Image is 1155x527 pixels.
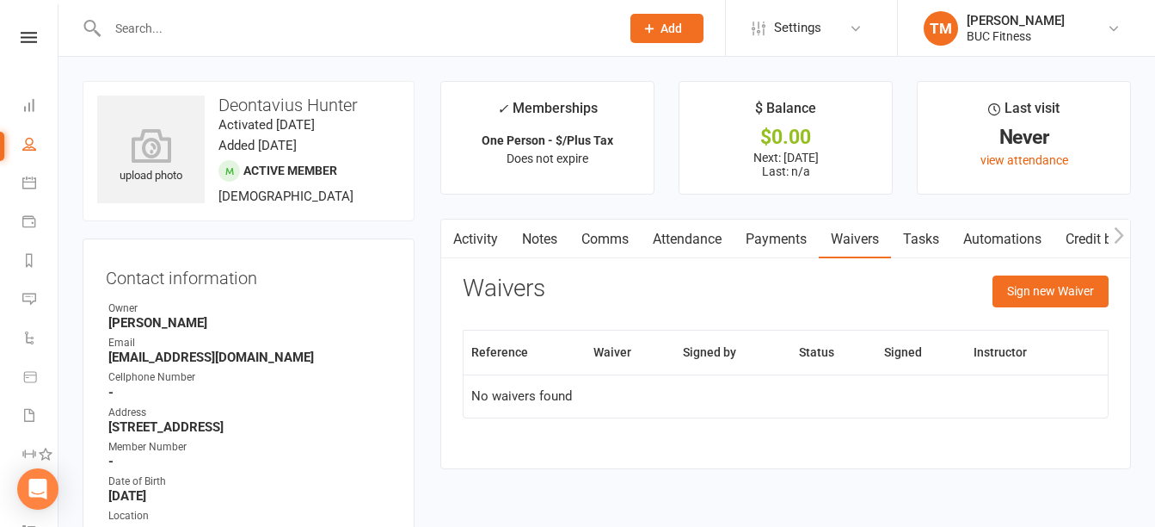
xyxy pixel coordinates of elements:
th: Signed by [675,331,791,375]
div: Never [933,128,1115,146]
a: view attendance [980,153,1068,167]
div: Address [108,405,391,421]
a: Payments [734,220,819,259]
a: Product Sales [22,359,58,398]
a: Calendar [22,165,58,204]
input: Search... [102,16,608,40]
a: Dashboard [22,88,58,127]
div: upload photo [97,128,205,185]
span: Settings [774,9,821,47]
div: Member Number [108,439,391,456]
strong: [DATE] [108,488,391,504]
a: People [22,127,58,165]
span: [DEMOGRAPHIC_DATA] [218,189,353,204]
strong: [EMAIL_ADDRESS][DOMAIN_NAME] [108,350,391,365]
a: Payments [22,204,58,243]
th: Signed [876,331,966,375]
div: Date of Birth [108,474,391,490]
p: Next: [DATE] Last: n/a [695,151,876,178]
div: $0.00 [695,128,876,146]
a: Automations [951,220,1054,259]
strong: [STREET_ADDRESS] [108,419,391,435]
a: Notes [510,220,569,259]
div: Email [108,335,391,351]
a: Tasks [891,220,951,259]
div: Open Intercom Messenger [17,468,58,510]
strong: - [108,454,391,469]
h3: Contact information [106,262,391,288]
i: ✓ [497,101,508,117]
time: Activated [DATE] [218,117,315,133]
div: Cellphone Number [108,369,391,386]
div: TM [924,11,958,46]
th: Waiver [586,331,675,375]
th: Status [791,331,876,375]
th: Reference [464,331,585,375]
span: Does not expire [507,152,588,165]
button: Sign new Waiver [992,276,1109,307]
a: Comms [569,220,641,259]
span: Active member [243,164,337,177]
a: Activity [441,220,510,259]
div: [PERSON_NAME] [967,13,1065,28]
strong: - [108,385,391,400]
time: Added [DATE] [218,138,297,153]
td: No waivers found [464,375,1108,418]
th: Instructor [966,331,1082,375]
h3: Waivers [463,276,545,302]
div: $ Balance [755,97,816,128]
div: Location [108,508,391,524]
div: Owner [108,301,391,317]
span: Add [660,22,682,35]
a: Reports [22,243,58,282]
a: Attendance [641,220,734,259]
h3: Deontavius Hunter [97,96,400,115]
div: Memberships [497,97,598,129]
button: Add [630,14,703,43]
div: BUC Fitness [967,28,1065,44]
strong: [PERSON_NAME] [108,315,391,331]
div: Last visit [988,97,1060,128]
a: Waivers [819,220,891,259]
strong: One Person - $/Plus Tax [482,133,613,147]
